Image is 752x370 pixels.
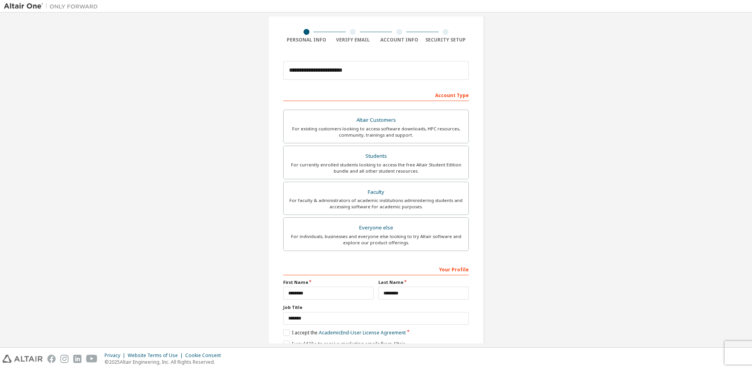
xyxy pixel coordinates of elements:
div: Verify Email [330,37,376,43]
label: Job Title [283,304,469,310]
div: For individuals, businesses and everyone else looking to try Altair software and explore our prod... [288,233,464,246]
div: Students [288,151,464,162]
div: For faculty & administrators of academic institutions administering students and accessing softwa... [288,197,464,210]
img: instagram.svg [60,355,69,363]
label: I would like to receive marketing emails from Altair [283,341,405,347]
div: Altair Customers [288,115,464,126]
p: © 2025 Altair Engineering, Inc. All Rights Reserved. [105,359,226,365]
div: Website Terms of Use [128,352,185,359]
div: Security Setup [423,37,469,43]
img: altair_logo.svg [2,355,43,363]
div: For currently enrolled students looking to access the free Altair Student Edition bundle and all ... [288,162,464,174]
label: Last Name [378,279,469,285]
div: Account Info [376,37,423,43]
a: Academic End-User License Agreement [319,329,406,336]
div: Account Type [283,88,469,101]
div: Your Profile [283,263,469,275]
div: Cookie Consent [185,352,226,359]
label: First Name [283,279,374,285]
label: I accept the [283,329,406,336]
img: linkedin.svg [73,355,81,363]
div: Privacy [105,352,128,359]
div: Everyone else [288,222,464,233]
img: facebook.svg [47,355,56,363]
img: Altair One [4,2,102,10]
div: Faculty [288,187,464,198]
img: youtube.svg [86,355,98,363]
div: For existing customers looking to access software downloads, HPC resources, community, trainings ... [288,126,464,138]
div: Personal Info [283,37,330,43]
